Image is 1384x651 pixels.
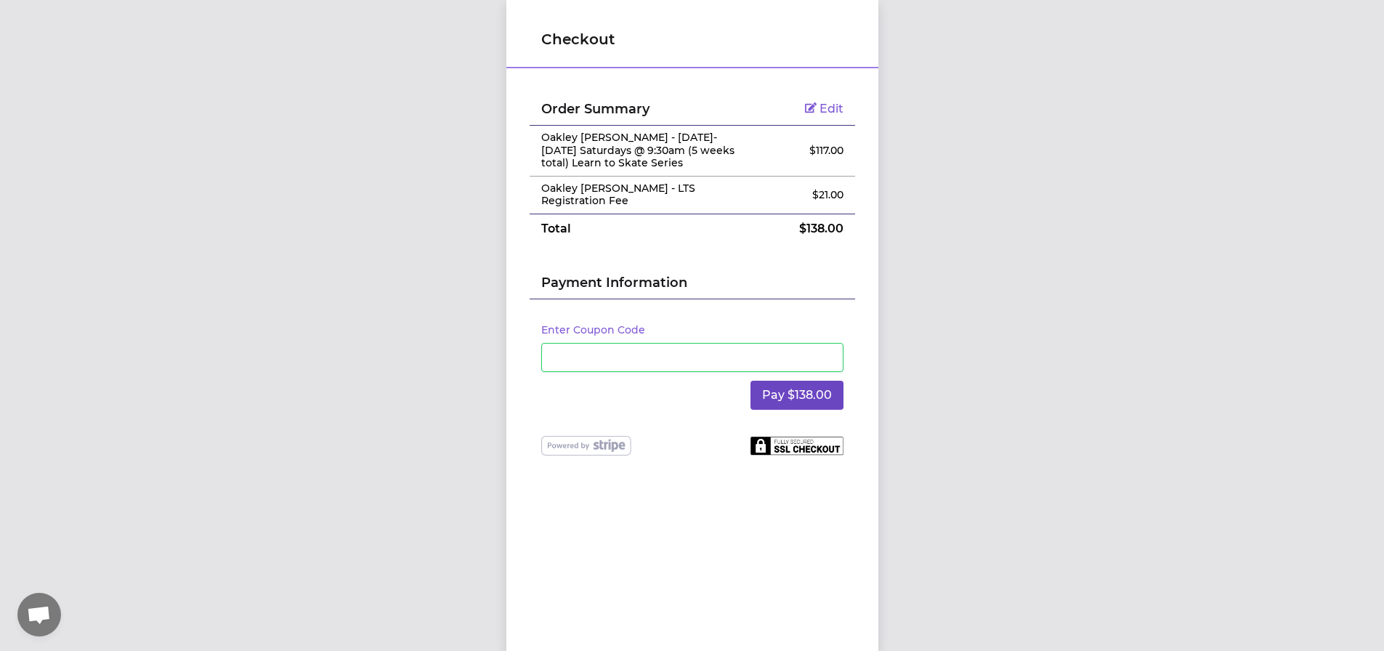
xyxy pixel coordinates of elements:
img: Fully secured SSL checkout [750,436,843,455]
button: Enter Coupon Code [541,323,645,337]
p: $ 21.00 [758,187,843,202]
h2: Order Summary [541,99,735,119]
h2: Payment Information [541,272,843,299]
p: Oakley [PERSON_NAME] - [DATE]-[DATE] Saturdays @ 9:30am (5 weeks total) Learn to Skate Series [541,132,735,170]
p: $ 117.00 [758,143,843,158]
h1: Checkout [541,29,843,49]
td: Total [530,214,747,243]
a: Open chat [17,593,61,636]
iframe: Secure card payment input frame [551,350,834,364]
a: Edit [805,102,843,116]
p: $ 138.00 [758,220,843,238]
button: Pay $138.00 [750,381,843,410]
span: Edit [820,102,843,116]
p: Oakley [PERSON_NAME] - LTS Registration Fee [541,182,735,208]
